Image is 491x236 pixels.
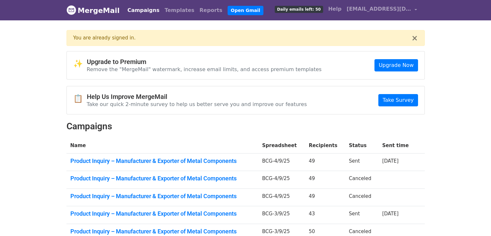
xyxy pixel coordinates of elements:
span: [EMAIL_ADDRESS][DOMAIN_NAME] [347,5,411,13]
a: [DATE] [382,158,399,164]
a: [EMAIL_ADDRESS][DOMAIN_NAME] [344,3,420,18]
a: Upgrade Now [374,59,418,71]
a: Open Gmail [228,6,263,15]
a: Product Inquiry – Manufacturer & Exporter of Metal Components [70,210,254,217]
th: Sent time [378,138,416,153]
span: Daily emails left: 50 [275,6,323,13]
a: Product Inquiry – Manufacturer & Exporter of Metal Components [70,228,254,235]
a: Product Inquiry – Manufacturer & Exporter of Metal Components [70,175,254,182]
th: Recipients [305,138,345,153]
p: Take our quick 2-minute survey to help us better serve you and improve our features [87,101,307,108]
td: Sent [345,206,378,224]
h2: Campaigns [66,121,425,132]
td: BCG-4/9/25 [258,171,305,189]
td: BCG-4/9/25 [258,188,305,206]
button: × [411,34,418,42]
th: Spreadsheet [258,138,305,153]
th: Status [345,138,378,153]
a: Templates [162,4,197,17]
a: MergeMail [66,4,120,17]
td: BCG-3/9/25 [258,206,305,224]
td: 49 [305,188,345,206]
td: Sent [345,153,378,171]
a: Daily emails left: 50 [272,3,325,16]
td: Canceled [345,188,378,206]
span: ✨ [73,59,87,69]
td: BCG-4/9/25 [258,153,305,171]
a: Take Survey [378,94,418,106]
td: Canceled [345,171,378,189]
th: Name [66,138,258,153]
td: 49 [305,171,345,189]
div: You are already signed in. [73,34,412,42]
h4: Help Us Improve MergeMail [87,93,307,101]
span: 📋 [73,94,87,103]
a: [DATE] [382,211,399,217]
a: Product Inquiry – Manufacturer & Exporter of Metal Components [70,193,254,200]
h4: Upgrade to Premium [87,58,322,66]
a: Help [326,3,344,16]
img: MergeMail logo [66,5,76,15]
a: Campaigns [125,4,162,17]
td: 49 [305,153,345,171]
a: Reports [197,4,225,17]
td: 43 [305,206,345,224]
a: Product Inquiry – Manufacturer & Exporter of Metal Components [70,157,254,165]
p: Remove the "MergeMail" watermark, increase email limits, and access premium templates [87,66,322,73]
